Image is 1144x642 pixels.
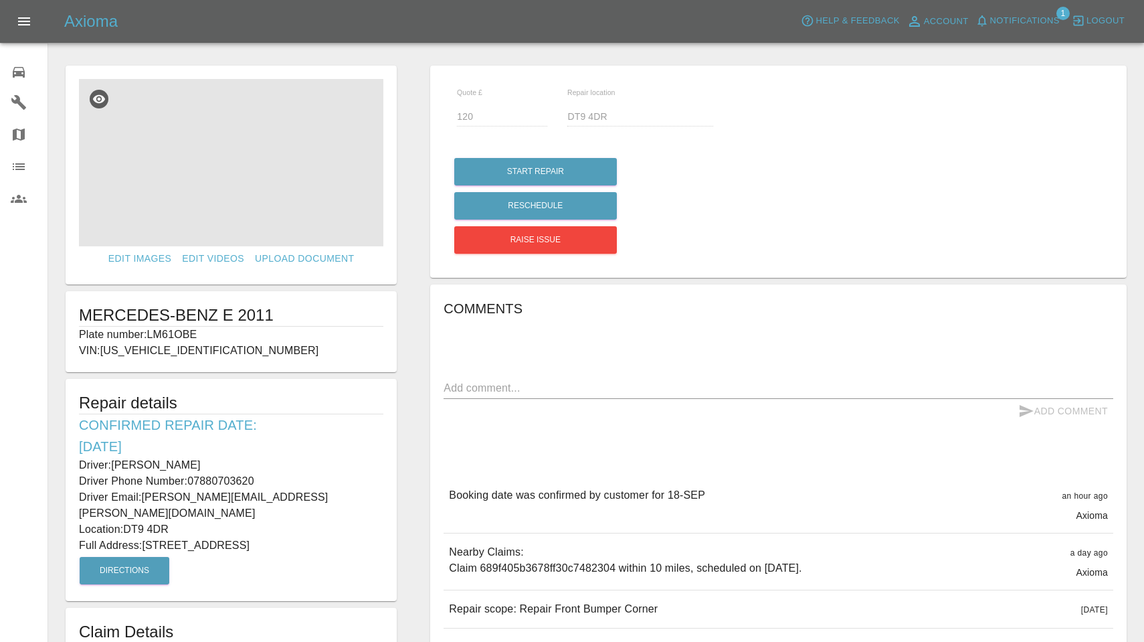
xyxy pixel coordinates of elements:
[79,305,383,326] h1: MERCEDES-BENZ E 2011
[80,557,169,584] button: Directions
[972,11,1063,31] button: Notifications
[567,88,615,96] span: Repair location
[250,246,359,271] a: Upload Document
[454,226,617,254] button: Raise issue
[1062,491,1108,501] span: an hour ago
[177,246,250,271] a: Edit Videos
[454,158,617,185] button: Start Repair
[79,327,383,343] p: Plate number: LM61OBE
[797,11,902,31] button: Help & Feedback
[79,79,383,246] img: cdca52ab-85a3-4ee5-993e-6ee7c032a78a
[79,343,383,359] p: VIN: [US_VEHICLE_IDENTIFICATION_NUMBER]
[1070,548,1108,558] span: a day ago
[1056,7,1070,20] span: 1
[64,11,118,32] h5: Axioma
[1068,11,1128,31] button: Logout
[449,487,705,503] p: Booking date was confirmed by customer for 18-SEP
[449,544,801,576] p: Nearby Claims: Claim 689f405b3678ff30c7482304 within 10 miles, scheduled on [DATE].
[1086,13,1125,29] span: Logout
[79,473,383,489] p: Driver Phone Number: 07880703620
[1081,605,1108,615] span: [DATE]
[454,192,617,220] button: Reschedule
[103,246,177,271] a: Edit Images
[444,298,1113,319] h6: Comments
[79,414,383,457] h6: Confirmed Repair Date: [DATE]
[457,88,482,96] span: Quote £
[1076,509,1108,522] p: Axioma
[449,601,658,617] p: Repair scope: Repair Front Bumper Corner
[8,5,40,37] button: Open drawer
[79,489,383,521] p: Driver Email: [PERSON_NAME][EMAIL_ADDRESS][PERSON_NAME][DOMAIN_NAME]
[79,457,383,473] p: Driver: [PERSON_NAME]
[924,14,969,29] span: Account
[990,13,1060,29] span: Notifications
[79,392,383,414] h5: Repair details
[79,538,383,554] p: Full Address: [STREET_ADDRESS]
[816,13,899,29] span: Help & Feedback
[1076,566,1108,579] p: Axioma
[903,11,972,32] a: Account
[79,521,383,538] p: Location: DT9 4DR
